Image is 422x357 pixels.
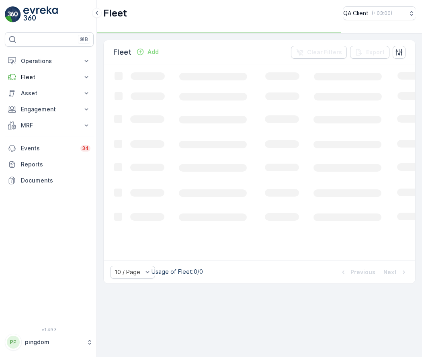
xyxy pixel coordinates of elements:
[133,47,162,57] button: Add
[5,53,94,69] button: Operations
[23,6,58,23] img: logo_light-DOdMpM7g.png
[5,85,94,101] button: Asset
[21,144,76,152] p: Events
[7,336,20,349] div: PP
[103,7,127,20] p: Fleet
[80,36,88,43] p: ⌘B
[21,73,78,81] p: Fleet
[147,48,159,56] p: Add
[343,9,369,17] p: QA Client
[5,6,21,23] img: logo
[383,267,409,277] button: Next
[5,117,94,133] button: MRF
[21,121,78,129] p: MRF
[350,46,389,59] button: Export
[350,268,375,276] p: Previous
[5,156,94,172] a: Reports
[5,327,94,332] span: v 1.49.3
[291,46,347,59] button: Clear Filters
[383,268,397,276] p: Next
[307,48,342,56] p: Clear Filters
[372,10,392,16] p: ( +03:00 )
[21,105,78,113] p: Engagement
[21,57,78,65] p: Operations
[82,145,89,152] p: 34
[5,69,94,85] button: Fleet
[343,6,416,20] button: QA Client(+03:00)
[152,268,203,276] p: Usage of Fleet : 0/0
[21,176,90,185] p: Documents
[5,140,94,156] a: Events34
[113,47,131,58] p: Fleet
[21,89,78,97] p: Asset
[5,334,94,351] button: PPpingdom
[5,172,94,189] a: Documents
[338,267,376,277] button: Previous
[21,160,90,168] p: Reports
[366,48,385,56] p: Export
[25,338,82,346] p: pingdom
[5,101,94,117] button: Engagement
